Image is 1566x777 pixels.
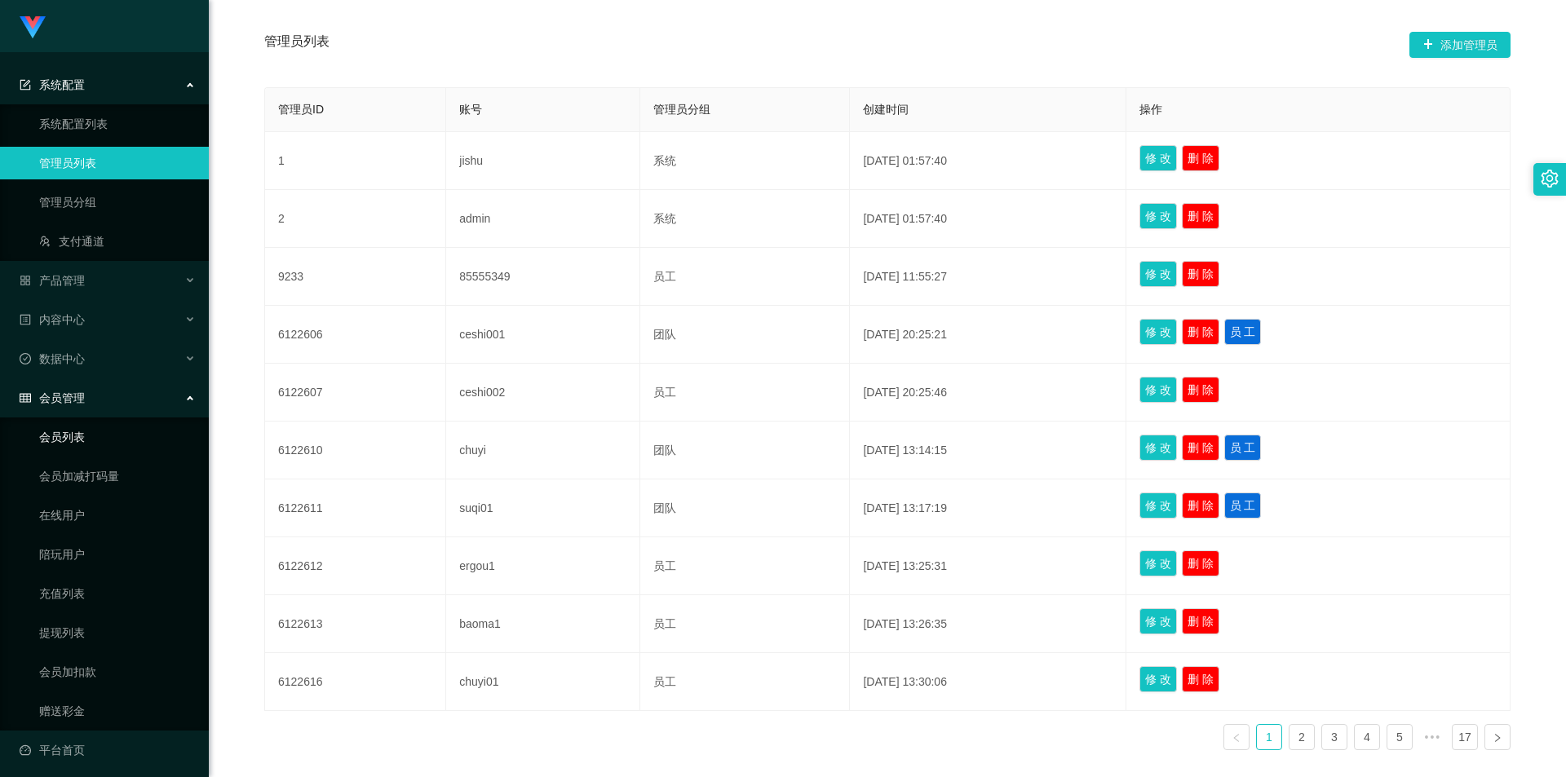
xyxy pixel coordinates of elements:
[264,32,330,58] span: 管理员列表
[20,734,196,766] a: 图标: dashboard平台首页
[1224,492,1262,519] button: 员 工
[278,103,324,116] span: 管理员ID
[39,499,196,532] a: 在线用户
[39,421,196,453] a: 会员列表
[640,422,850,479] td: 团队
[863,559,946,572] span: [DATE] 13:25:31
[446,306,640,364] td: ceshi001
[1419,724,1445,750] li: 向后 5 页
[863,270,946,283] span: [DATE] 11:55:27
[1355,725,1379,749] a: 4
[863,386,946,399] span: [DATE] 20:25:46
[265,364,446,422] td: 6122607
[446,595,640,653] td: baoma1
[1182,145,1219,171] button: 删 除
[1182,377,1219,403] button: 删 除
[39,186,196,219] a: 管理员分组
[1223,724,1250,750] li: 上一页
[446,132,640,190] td: jishu
[39,695,196,727] a: 赠送彩金
[20,313,85,326] span: 内容中心
[446,653,640,711] td: chuyi01
[446,190,640,248] td: admin
[1139,319,1177,345] button: 修 改
[1182,203,1219,229] button: 删 除
[20,16,46,39] img: logo.9652507e.png
[39,538,196,571] a: 陪玩用户
[265,132,446,190] td: 1
[1182,666,1219,692] button: 删 除
[446,422,640,479] td: chuyi
[1139,103,1162,116] span: 操作
[265,479,446,537] td: 6122611
[1139,550,1177,576] button: 修 改
[39,108,196,140] a: 系统配置列表
[640,364,850,422] td: 员工
[39,577,196,610] a: 充值列表
[653,103,710,116] span: 管理员分组
[1409,32,1511,58] button: 图标: plus添加管理员
[1419,724,1445,750] span: •••
[640,306,850,364] td: 团队
[863,212,946,225] span: [DATE] 01:57:40
[1182,608,1219,634] button: 删 除
[39,616,196,649] a: 提现列表
[1290,725,1314,749] a: 2
[1139,203,1177,229] button: 修 改
[1257,725,1281,749] a: 1
[265,190,446,248] td: 2
[1387,724,1413,750] li: 5
[20,314,31,325] i: 图标: profile
[1484,724,1511,750] li: 下一页
[446,537,640,595] td: ergou1
[640,248,850,306] td: 员工
[863,328,946,341] span: [DATE] 20:25:21
[1387,725,1412,749] a: 5
[1182,261,1219,287] button: 删 除
[640,132,850,190] td: 系统
[1182,492,1219,519] button: 删 除
[1354,724,1380,750] li: 4
[1493,733,1502,743] i: 图标: right
[1541,170,1559,188] i: 图标: setting
[265,306,446,364] td: 6122606
[1182,435,1219,461] button: 删 除
[1321,724,1347,750] li: 3
[1256,724,1282,750] li: 1
[1139,145,1177,171] button: 修 改
[1453,725,1477,749] a: 17
[265,248,446,306] td: 9233
[265,537,446,595] td: 6122612
[265,422,446,479] td: 6122610
[863,103,909,116] span: 创建时间
[863,444,946,457] span: [DATE] 13:14:15
[640,595,850,653] td: 员工
[1139,261,1177,287] button: 修 改
[1139,377,1177,403] button: 修 改
[863,675,946,688] span: [DATE] 13:30:06
[640,479,850,537] td: 团队
[39,460,196,492] a: 会员加减打码量
[1452,724,1478,750] li: 17
[1224,319,1262,345] button: 员 工
[1224,435,1262,461] button: 员 工
[265,653,446,711] td: 6122616
[20,79,31,91] i: 图标: form
[640,537,850,595] td: 员工
[446,479,640,537] td: suqi01
[1182,550,1219,576] button: 删 除
[20,274,85,287] span: 产品管理
[20,78,85,91] span: 系统配置
[863,501,946,514] span: [DATE] 13:17:19
[1232,733,1241,743] i: 图标: left
[1289,724,1315,750] li: 2
[1139,666,1177,692] button: 修 改
[39,225,196,258] a: 图标: usergroup-add-o支付通道
[39,656,196,688] a: 会员加扣款
[863,617,946,630] span: [DATE] 13:26:35
[20,352,85,365] span: 数据中心
[640,190,850,248] td: 系统
[1139,608,1177,634] button: 修 改
[446,364,640,422] td: ceshi002
[446,248,640,306] td: 85555349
